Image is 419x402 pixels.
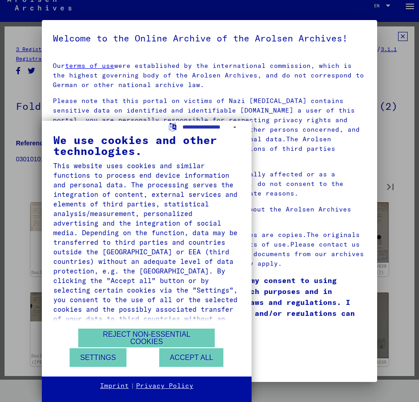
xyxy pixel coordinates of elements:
a: Imprint [100,381,129,391]
div: We use cookies and other technologies. [53,134,240,156]
button: Reject non-essential cookies [78,329,215,347]
a: Privacy Policy [136,381,193,391]
div: This website uses cookies and similar functions to process end device information and personal da... [53,161,240,333]
button: Settings [70,348,126,367]
button: Accept all [159,348,223,367]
